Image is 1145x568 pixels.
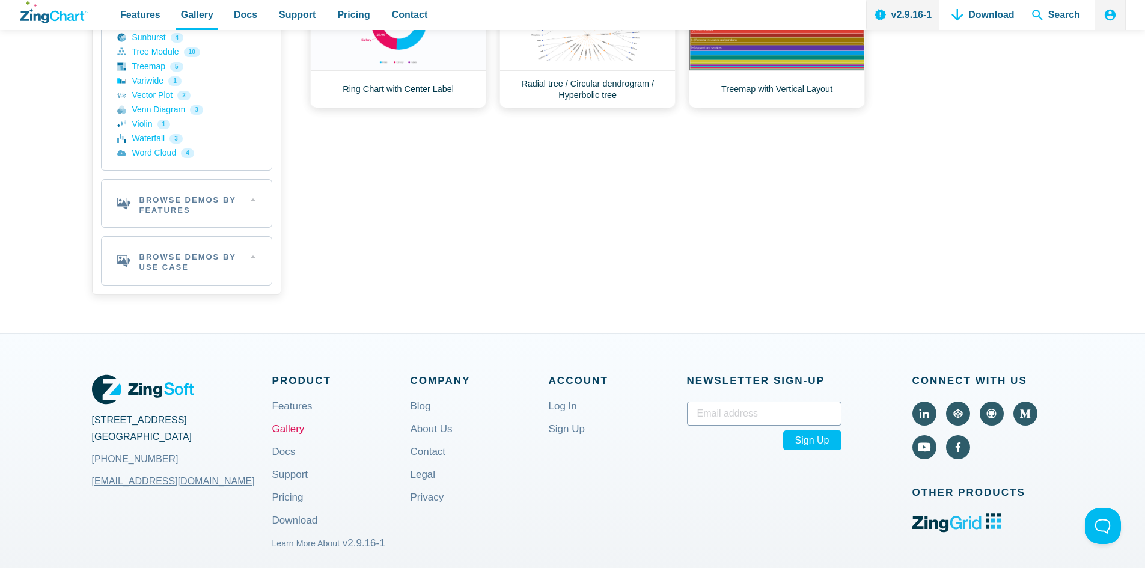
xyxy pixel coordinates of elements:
span: Product [272,372,411,389]
a: [PHONE_NUMBER] [92,445,272,474]
span: Company [411,372,549,389]
h2: Browse Demos By Features [102,180,272,228]
iframe: Toggle Customer Support [1085,508,1121,544]
a: About Us [411,424,453,453]
a: Sign Up [549,424,585,453]
a: Privacy [411,493,444,522]
a: Visit ZingChart on Medium (external). [1013,402,1037,426]
a: Visit ZingChart on LinkedIn (external). [912,402,936,426]
h2: Browse Demos By Use Case [102,237,272,285]
a: Visit ZingChart on Facebook (external). [946,435,970,459]
a: Features [272,402,313,430]
a: Visit ZingChart on CodePen (external). [946,402,970,426]
a: Learn More About v2.9.16-1 [272,539,385,567]
a: Visit ZingChart on YouTube (external). [912,435,936,459]
input: Email address [687,402,841,426]
span: Docs [234,7,257,23]
span: Connect With Us [912,372,1054,389]
span: Contact [392,7,428,23]
span: Account [549,372,687,389]
span: Other Products [912,484,1054,501]
a: Contact [411,447,446,476]
a: Legal [411,470,436,499]
a: ZingSoft Logo. Click to visit the ZingSoft site (external). [92,372,194,407]
a: Support [272,470,308,499]
small: Learn More About [272,539,340,548]
a: Gallery [272,424,305,453]
a: [EMAIL_ADDRESS][DOMAIN_NAME] [92,467,255,496]
a: Download [272,516,318,545]
span: Support [279,7,316,23]
address: [STREET_ADDRESS] [GEOGRAPHIC_DATA] [92,412,272,473]
a: Pricing [272,493,304,522]
span: Gallery [181,7,213,23]
span: Sign Up [783,430,841,450]
a: Blog [411,402,431,430]
span: Newsletter Sign‑up [687,372,841,389]
a: Docs [272,447,296,476]
span: Pricing [337,7,370,23]
a: Visit ZingChart on GitHub (external). [980,402,1004,426]
span: v2.9.16-1 [343,537,385,549]
a: ZingGrid logo. Click to visit the ZingGrid site (external). [912,524,1002,534]
a: Log In [549,402,577,430]
a: ZingChart Logo. Click to return to the homepage [20,1,88,23]
span: Features [120,7,160,23]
